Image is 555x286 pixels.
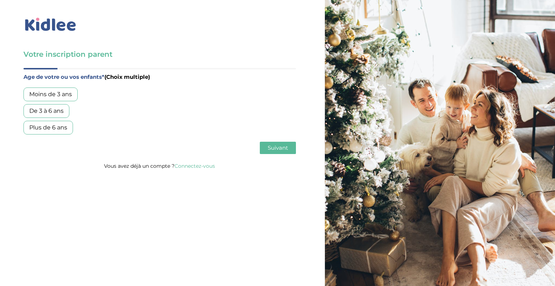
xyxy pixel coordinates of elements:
div: Moins de 3 ans [23,87,78,101]
span: Suivant [268,144,288,151]
label: Age de votre ou vos enfants* [23,72,296,82]
img: logo_kidlee_bleu [23,16,78,33]
div: De 3 à 6 ans [23,104,69,118]
button: Précédent [23,142,57,154]
h3: Votre inscription parent [23,49,296,59]
a: Connectez-vous [175,163,215,169]
button: Suivant [260,142,296,154]
div: Plus de 6 ans [23,121,73,135]
p: Vous avez déjà un compte ? [23,161,296,171]
span: (Choix multiple) [104,73,150,80]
